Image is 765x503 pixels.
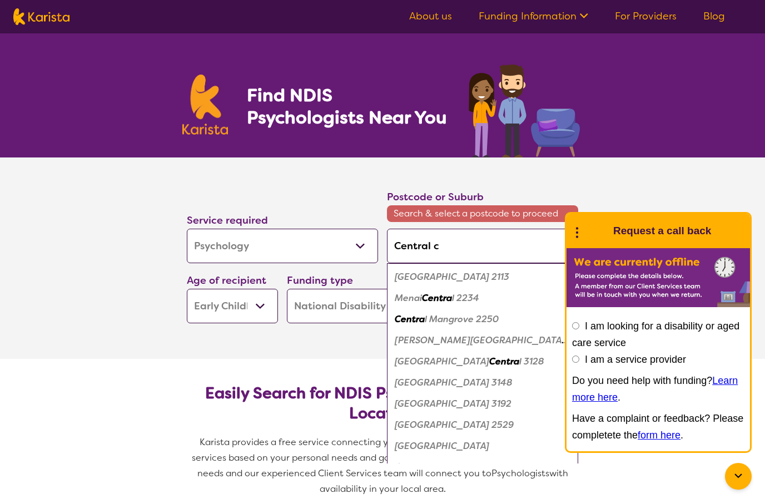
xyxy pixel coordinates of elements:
[187,214,268,227] label: Service required
[465,60,583,157] img: psychology
[393,351,573,372] div: Box Hill Central 3128
[182,75,228,135] img: Karista logo
[196,383,569,423] h2: Easily Search for NDIS Psychologists by Need & Location
[393,415,573,436] div: Shellharbour City Centre 2529
[638,430,680,441] a: form here
[409,9,452,23] a: About us
[393,330,573,351] div: Jamison Centre 2614
[13,8,69,25] img: Karista logo
[393,372,573,393] div: Chadstone Centre 3148
[703,9,725,23] a: Blog
[395,419,514,431] em: [GEOGRAPHIC_DATA] 2529
[395,271,509,283] em: [GEOGRAPHIC_DATA] 2113
[387,229,578,263] input: Type
[393,267,573,288] div: Macquarie Centre 2113
[395,440,489,452] em: [GEOGRAPHIC_DATA]
[395,313,425,325] em: Centra
[393,457,573,478] div: Central Tilba 2546
[572,410,744,443] p: Have a complaint or feedback? Please completete the .
[395,377,513,388] em: [GEOGRAPHIC_DATA] 3148
[393,393,573,415] div: Southland Centre 3192
[489,356,519,367] em: Centra
[395,356,489,367] em: [GEOGRAPHIC_DATA]
[615,9,677,23] a: For Providers
[387,190,484,204] label: Postcode or Suburb
[395,292,422,304] em: Menai
[425,461,475,473] em: l Tilba 2546
[567,248,750,307] img: Karista offline chat form to request call back
[393,288,573,309] div: Menai Central 2234
[584,220,607,242] img: Karista
[422,292,452,304] em: Centra
[452,292,479,304] em: l 2234
[491,467,549,479] span: Psychologists
[247,84,453,129] h1: Find NDIS Psychologists Near You
[572,372,744,406] p: Do you need help with funding? .
[187,274,266,287] label: Age of recipient
[613,223,711,239] h1: Request a call back
[395,461,425,473] em: Centra
[287,274,353,287] label: Funding type
[585,354,686,365] label: I am a service provider
[395,334,588,346] em: [PERSON_NAME][GEOGRAPHIC_DATA] 2614
[393,436,573,457] div: Northland Centre 3072
[479,9,588,23] a: Funding Information
[519,356,544,367] em: l 3128
[572,320,739,348] label: I am looking for a disability or aged care service
[387,205,578,222] span: Search & select a postcode to proceed
[425,313,499,325] em: l Mangrove 2250
[393,309,573,330] div: Central Mangrove 2250
[192,436,575,479] span: Karista provides a free service connecting you with Psychologists and other disability services b...
[395,398,511,410] em: [GEOGRAPHIC_DATA] 3192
